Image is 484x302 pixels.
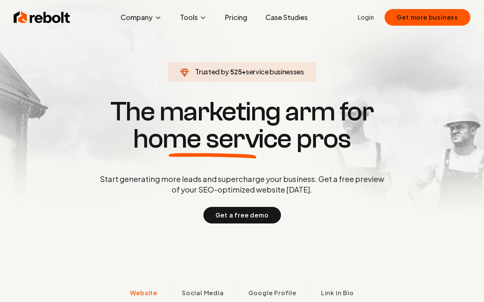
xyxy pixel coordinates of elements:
[230,66,242,77] span: 525
[98,174,386,195] p: Start generating more leads and supercharge your business. Get a free preview of your SEO-optimiz...
[385,9,470,26] button: Get more business
[195,67,229,76] span: Trusted by
[133,125,292,153] span: home service
[246,67,304,76] span: service businesses
[219,10,253,25] a: Pricing
[259,10,314,25] a: Case Studies
[60,98,423,153] h1: The marketing arm for pros
[358,13,374,22] a: Login
[248,288,296,297] span: Google Profile
[203,207,281,223] button: Get a free demo
[130,288,157,297] span: Website
[14,10,70,25] img: Rebolt Logo
[182,288,224,297] span: Social Media
[115,10,168,25] button: Company
[174,10,213,25] button: Tools
[242,67,246,76] span: +
[321,288,354,297] span: Link in Bio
